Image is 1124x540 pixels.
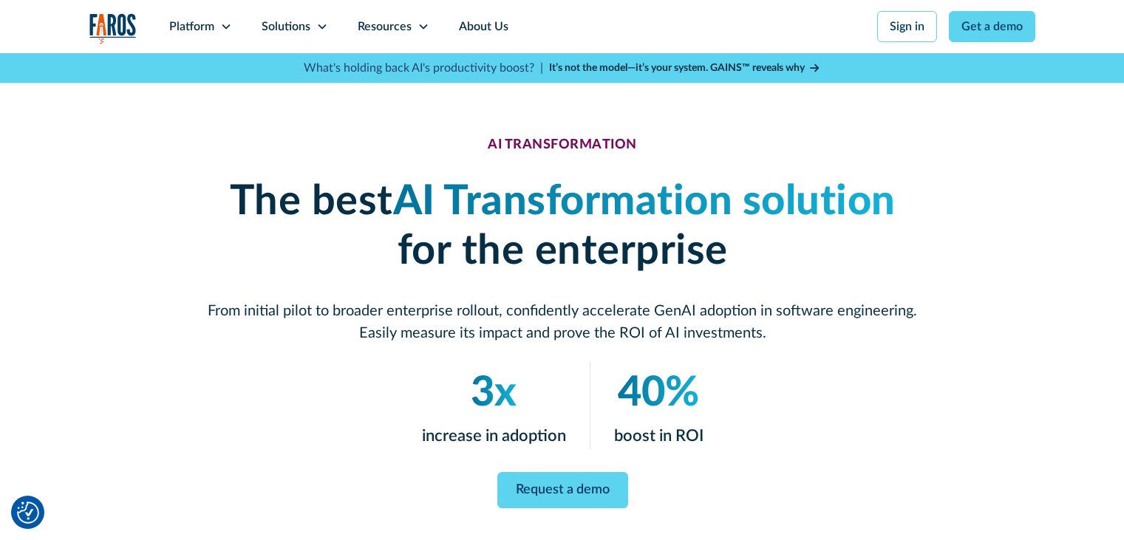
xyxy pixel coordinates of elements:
[471,372,517,414] em: 3x
[549,63,805,73] strong: It’s not the model—it’s your system. GAINS™ reveals why
[497,472,627,508] a: Request a demo
[262,18,310,35] div: Solutions
[229,181,392,222] strong: The best
[392,181,895,222] em: AI Transformation solution
[397,230,727,272] strong: for the enterprise
[613,424,703,448] p: boost in ROI
[358,18,412,35] div: Resources
[169,18,214,35] div: Platform
[549,61,821,76] a: It’s not the model—it’s your system. GAINS™ reveals why
[17,502,39,524] button: Cookie Settings
[421,424,565,448] p: increase in adoption
[89,13,137,44] a: home
[304,59,543,77] p: What's holding back AI's productivity boost? |
[618,372,699,414] em: 40%
[877,11,937,42] a: Sign in
[488,137,637,154] div: AI TRANSFORMATION
[17,502,39,524] img: Revisit consent button
[949,11,1035,42] a: Get a demo
[208,300,917,344] p: From initial pilot to broader enterprise rollout, confidently accelerate GenAI adoption in softwa...
[89,13,137,44] img: Logo of the analytics and reporting company Faros.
